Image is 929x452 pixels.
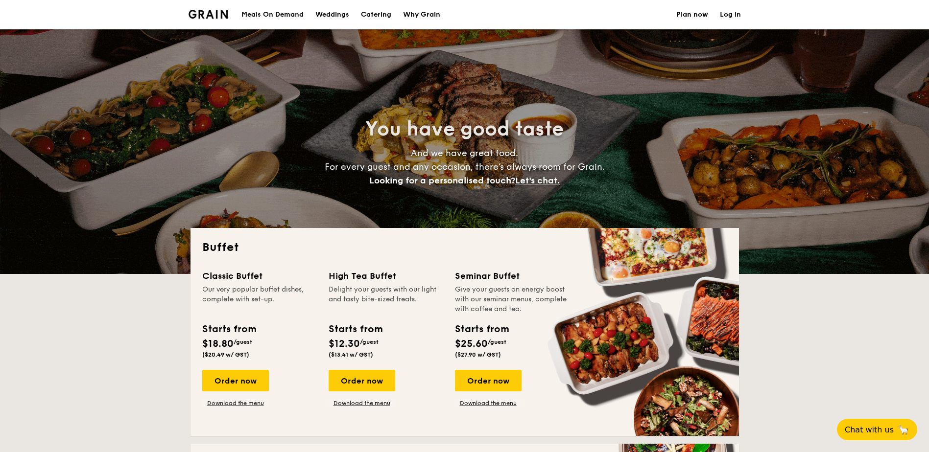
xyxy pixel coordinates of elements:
span: /guest [488,339,506,345]
span: 🦙 [898,424,909,435]
h2: Buffet [202,240,727,255]
span: ($13.41 w/ GST) [329,351,373,358]
div: Seminar Buffet [455,269,570,283]
button: Chat with us🦙 [837,419,917,440]
span: $18.80 [202,338,234,350]
a: Download the menu [329,399,395,407]
span: ($27.90 w/ GST) [455,351,501,358]
span: /guest [360,339,379,345]
span: Chat with us [845,425,894,434]
div: Starts from [455,322,508,337]
a: Logotype [189,10,228,19]
div: Delight your guests with our light and tasty bite-sized treats. [329,285,443,314]
span: $25.60 [455,338,488,350]
img: Grain [189,10,228,19]
div: Classic Buffet [202,269,317,283]
a: Download the menu [202,399,269,407]
span: /guest [234,339,252,345]
div: Order now [329,370,395,391]
span: $12.30 [329,338,360,350]
div: Starts from [202,322,256,337]
div: Our very popular buffet dishes, complete with set-up. [202,285,317,314]
div: Order now [202,370,269,391]
div: High Tea Buffet [329,269,443,283]
a: Download the menu [455,399,522,407]
span: ($20.49 w/ GST) [202,351,249,358]
div: Starts from [329,322,382,337]
span: Let's chat. [515,175,560,186]
div: Order now [455,370,522,391]
div: Give your guests an energy boost with our seminar menus, complete with coffee and tea. [455,285,570,314]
